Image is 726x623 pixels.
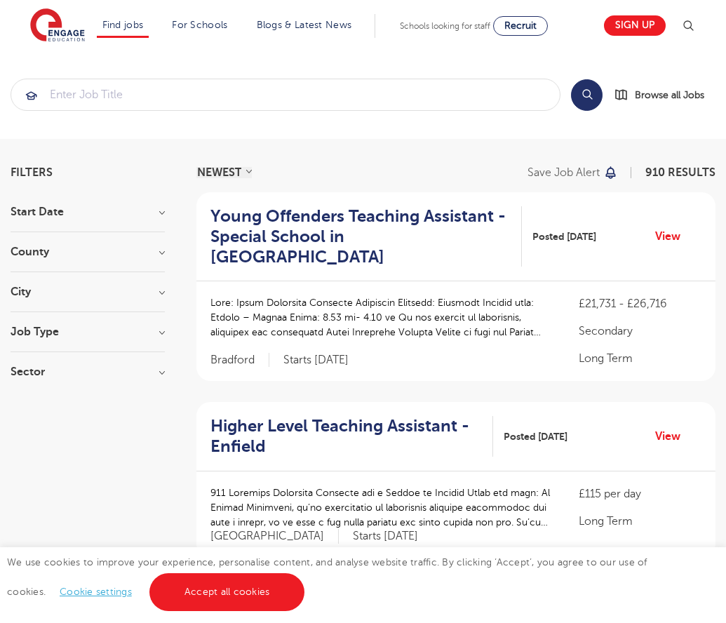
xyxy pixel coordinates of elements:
[579,485,701,502] p: £115 per day
[210,206,522,267] a: Young Offenders Teaching Assistant - Special School in [GEOGRAPHIC_DATA]
[11,286,165,297] h3: City
[210,206,511,267] h2: Young Offenders Teaching Assistant - Special School in [GEOGRAPHIC_DATA]
[579,295,701,312] p: £21,731 - £26,716
[579,513,701,530] p: Long Term
[210,485,551,530] p: 911 Loremips Dolorsita Consecte adi e Seddoe te Incidid Utlab etd magn: Al Enimad Minimveni, qu’n...
[257,20,352,30] a: Blogs & Latest News
[353,529,418,544] p: Starts [DATE]
[655,427,691,446] a: View
[504,20,537,31] span: Recruit
[210,353,269,368] span: Bradford
[604,15,666,36] a: Sign up
[11,246,165,257] h3: County
[614,87,715,103] a: Browse all Jobs
[655,227,691,246] a: View
[635,87,704,103] span: Browse all Jobs
[60,587,132,597] a: Cookie settings
[579,323,701,340] p: Secondary
[210,529,339,544] span: [GEOGRAPHIC_DATA]
[400,21,490,31] span: Schools looking for staff
[11,326,165,337] h3: Job Type
[579,350,701,367] p: Long Term
[102,20,144,30] a: Find jobs
[283,353,349,368] p: Starts [DATE]
[11,366,165,377] h3: Sector
[11,79,560,111] div: Submit
[210,416,482,457] h2: Higher Level Teaching Assistant - Enfield
[210,416,493,457] a: Higher Level Teaching Assistant - Enfield
[11,206,165,217] h3: Start Date
[11,167,53,178] span: Filters
[11,79,560,110] input: Submit
[30,8,85,43] img: Engage Education
[493,16,548,36] a: Recruit
[7,557,647,597] span: We use cookies to improve your experience, personalise content, and analyse website traffic. By c...
[645,166,715,179] span: 910 RESULTS
[149,573,305,611] a: Accept all cookies
[504,429,567,444] span: Posted [DATE]
[172,20,227,30] a: For Schools
[571,79,603,111] button: Search
[210,295,551,340] p: Lore: Ipsum Dolorsita Consecte Adipiscin Elitsedd: Eiusmodt Incidid utla: Etdolo – Magnaa Enima: ...
[532,229,596,244] span: Posted [DATE]
[527,167,618,178] button: Save job alert
[527,167,600,178] p: Save job alert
